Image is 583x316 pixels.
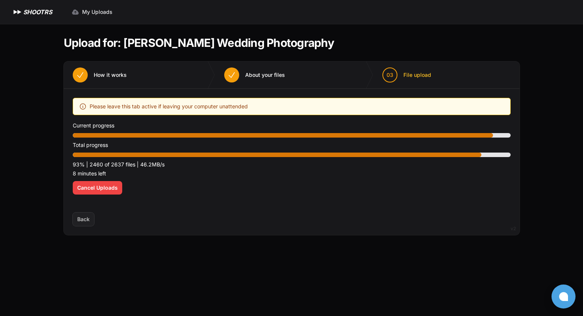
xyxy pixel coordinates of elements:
p: 8 minutes left [73,169,511,178]
button: How it works [64,61,136,88]
h1: Upload for: [PERSON_NAME] Wedding Photography [64,36,334,49]
button: Cancel Uploads [73,181,122,195]
a: SHOOTRS SHOOTRS [12,7,52,16]
span: File upload [403,71,431,79]
span: 03 [387,71,393,79]
p: Current progress [73,121,511,130]
h1: SHOOTRS [23,7,52,16]
button: 03 File upload [373,61,440,88]
p: 93% | 2460 of 2637 files | 46.2MB/s [73,160,511,169]
span: Please leave this tab active if leaving your computer unattended [90,102,248,111]
div: v2 [511,224,516,233]
span: About your files [245,71,285,79]
button: Open chat window [552,285,576,309]
span: How it works [94,71,127,79]
a: My Uploads [67,5,117,19]
span: My Uploads [82,8,112,16]
img: SHOOTRS [12,7,23,16]
span: Cancel Uploads [77,184,118,192]
button: About your files [215,61,294,88]
p: Total progress [73,141,511,150]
